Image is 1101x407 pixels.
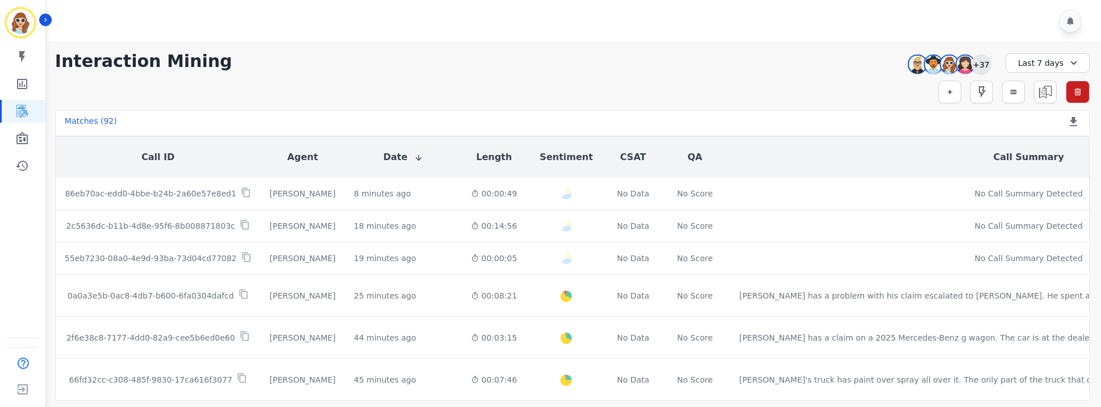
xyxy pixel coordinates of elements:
div: +37 [971,54,991,74]
div: 25 minutes ago [354,290,416,301]
p: 86eb70ac-edd0-4bbe-b24b-2a60e57e8ed1 [65,188,236,199]
p: 2f6e38c8-7177-4dd0-82a9-cee5b6ed0e60 [66,332,235,343]
div: No Data [616,188,651,199]
div: Last 7 days [1006,53,1090,73]
div: [PERSON_NAME] [270,220,336,232]
div: [PERSON_NAME] [270,290,336,301]
div: No Score [677,332,713,343]
div: [PERSON_NAME] [270,332,336,343]
div: No Data [616,332,651,343]
p: 55eb7230-08a0-4e9d-93ba-73d04cd77082 [65,253,237,264]
div: 19 minutes ago [354,253,416,264]
button: QA [687,150,702,164]
div: 00:07:46 [471,374,517,385]
div: 00:08:21 [471,290,517,301]
div: 44 minutes ago [354,332,416,343]
div: [PERSON_NAME] [270,253,336,264]
div: No Score [677,188,713,199]
p: 0a0a3e5b-0ac8-4db7-b600-6fa0304dafcd [68,290,234,301]
div: No Score [677,290,713,301]
div: [PERSON_NAME] [270,188,336,199]
div: Matches ( 92 ) [65,115,117,131]
button: Date [383,150,424,164]
div: No Score [677,374,713,385]
div: 00:03:15 [471,332,517,343]
div: No Data [616,220,651,232]
button: Sentiment [540,150,593,164]
button: CSAT [620,150,647,164]
div: 18 minutes ago [354,220,416,232]
button: Call Summary [993,150,1064,164]
div: 00:00:49 [471,188,517,199]
img: Bordered avatar [7,9,34,36]
div: No Data [616,290,651,301]
div: [PERSON_NAME] [270,374,336,385]
p: 2c5636dc-b11b-4d8e-95f6-8b008871803c [66,220,235,232]
div: No Score [677,253,713,264]
h1: Interaction Mining [55,51,232,72]
div: No Data [616,253,651,264]
div: No Score [677,220,713,232]
button: Length [476,150,512,164]
button: Call ID [141,150,174,164]
div: 45 minutes ago [354,374,416,385]
div: 8 minutes ago [354,188,411,199]
div: No Data [616,374,651,385]
div: 00:00:05 [471,253,517,264]
button: Agent [287,150,318,164]
div: 00:14:56 [471,220,517,232]
p: 66fd32cc-c308-485f-9830-17ca616f3077 [69,374,232,385]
